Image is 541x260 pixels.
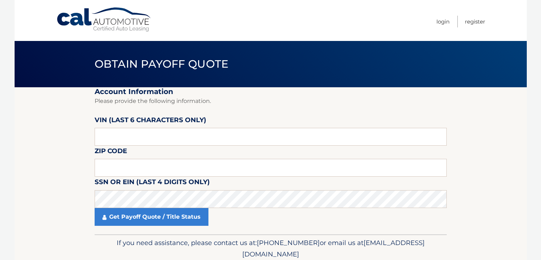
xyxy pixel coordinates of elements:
[95,146,127,159] label: Zip Code
[465,16,485,27] a: Register
[436,16,450,27] a: Login
[257,239,320,247] span: [PHONE_NUMBER]
[56,7,152,32] a: Cal Automotive
[95,177,210,190] label: SSN or EIN (last 4 digits only)
[95,87,447,96] h2: Account Information
[95,115,206,128] label: VIN (last 6 characters only)
[95,208,208,226] a: Get Payoff Quote / Title Status
[95,57,229,71] span: Obtain Payoff Quote
[99,237,442,260] p: If you need assistance, please contact us at: or email us at
[95,96,447,106] p: Please provide the following information.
